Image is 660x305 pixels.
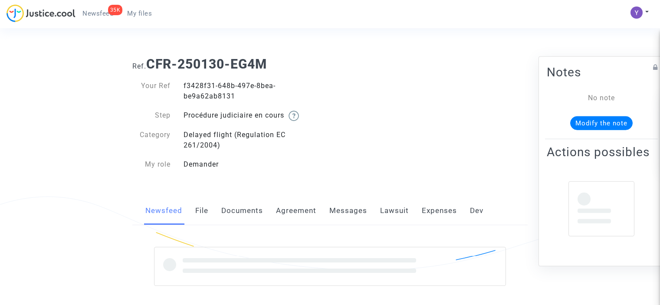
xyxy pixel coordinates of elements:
[120,7,159,20] a: My files
[329,197,367,225] a: Messages
[547,144,656,159] h2: Actions possibles
[221,197,263,225] a: Documents
[7,4,76,22] img: jc-logo.svg
[630,7,643,19] img: ACg8ocLJbu-06PV-PP0rSorRCNxlVR0ijoVEwORkjsgJBMEIW3VU-A=s96-c
[547,64,656,79] h2: Notes
[470,197,483,225] a: Dev
[108,5,123,15] div: 35K
[76,7,120,20] a: 35KNewsfeed
[177,110,330,121] div: Procédure judiciaire en cours
[422,197,457,225] a: Expenses
[82,10,113,17] span: Newsfeed
[195,197,208,225] a: File
[126,110,177,121] div: Step
[146,56,267,72] b: CFR-250130-EG4M
[289,111,299,121] img: help.svg
[570,116,633,130] button: Modify the note
[132,62,146,70] span: Ref.
[126,130,177,151] div: Category
[560,92,643,103] div: No note
[177,130,330,151] div: Delayed flight (Regulation EC 261/2004)
[127,10,152,17] span: My files
[177,81,330,102] div: f3428f31-648b-497e-8bea-be9a62ab8131
[380,197,409,225] a: Lawsuit
[126,81,177,102] div: Your Ref
[126,159,177,170] div: My role
[177,159,330,170] div: Demander
[276,197,316,225] a: Agreement
[145,197,182,225] a: Newsfeed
